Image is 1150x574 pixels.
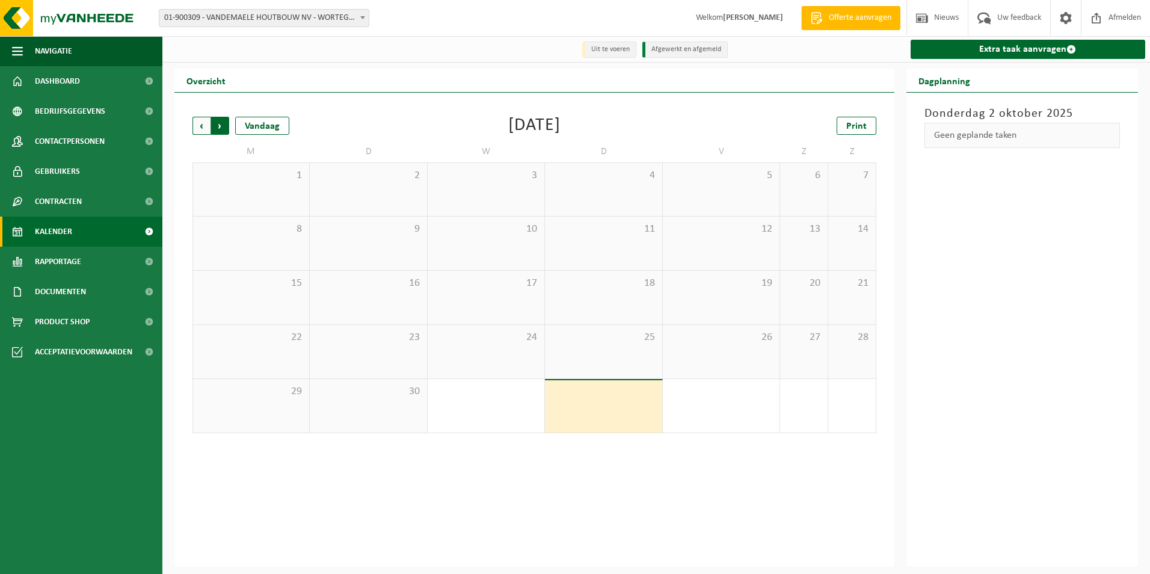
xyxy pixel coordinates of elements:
[786,169,822,182] span: 6
[199,277,303,290] span: 15
[834,223,870,236] span: 14
[35,277,86,307] span: Documenten
[35,247,81,277] span: Rapportage
[199,331,303,344] span: 22
[434,223,538,236] span: 10
[35,307,90,337] span: Product Shop
[551,223,656,236] span: 11
[199,169,303,182] span: 1
[192,141,310,162] td: M
[199,385,303,398] span: 29
[663,141,780,162] td: V
[669,223,773,236] span: 12
[669,331,773,344] span: 26
[35,156,80,187] span: Gebruikers
[834,169,870,182] span: 7
[316,169,420,182] span: 2
[582,42,636,58] li: Uit te voeren
[310,141,427,162] td: D
[35,126,105,156] span: Contactpersonen
[834,331,870,344] span: 28
[316,331,420,344] span: 23
[35,96,105,126] span: Bedrijfsgegevens
[669,169,773,182] span: 5
[174,69,238,92] h2: Overzicht
[837,117,876,135] a: Print
[551,331,656,344] span: 25
[642,42,728,58] li: Afgewerkt en afgemeld
[906,69,982,92] h2: Dagplanning
[826,12,894,24] span: Offerte aanvragen
[924,123,1121,148] div: Geen geplande taken
[545,141,662,162] td: D
[551,277,656,290] span: 18
[834,277,870,290] span: 21
[924,105,1121,123] h3: Donderdag 2 oktober 2025
[35,66,80,96] span: Dashboard
[35,337,132,367] span: Acceptatievoorwaarden
[508,117,561,135] div: [DATE]
[316,277,420,290] span: 16
[846,122,867,131] span: Print
[669,277,773,290] span: 19
[316,385,420,398] span: 30
[801,6,900,30] a: Offerte aanvragen
[159,10,369,26] span: 01-900309 - VANDEMAELE HOUTBOUW NV - WORTEGEM-PETEGEM
[35,217,72,247] span: Kalender
[211,117,229,135] span: Volgende
[35,187,82,217] span: Contracten
[786,223,822,236] span: 13
[828,141,876,162] td: Z
[428,141,545,162] td: W
[434,331,538,344] span: 24
[786,331,822,344] span: 27
[159,9,369,27] span: 01-900309 - VANDEMAELE HOUTBOUW NV - WORTEGEM-PETEGEM
[434,169,538,182] span: 3
[235,117,289,135] div: Vandaag
[434,277,538,290] span: 17
[786,277,822,290] span: 20
[192,117,211,135] span: Vorige
[780,141,828,162] td: Z
[35,36,72,66] span: Navigatie
[723,13,783,22] strong: [PERSON_NAME]
[911,40,1146,59] a: Extra taak aanvragen
[551,169,656,182] span: 4
[316,223,420,236] span: 9
[199,223,303,236] span: 8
